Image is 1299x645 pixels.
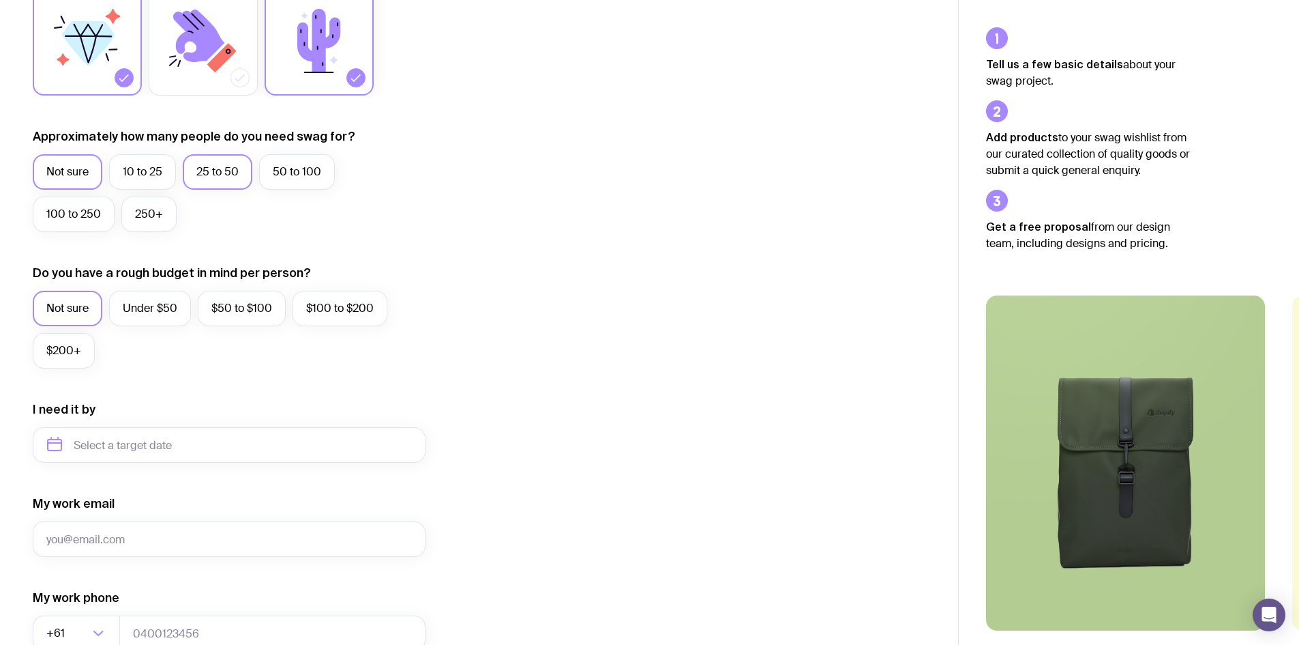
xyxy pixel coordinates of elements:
strong: Tell us a few basic details [986,58,1123,70]
label: 25 to 50 [183,154,252,190]
label: 100 to 250 [33,197,115,232]
div: Open Intercom Messenger [1253,599,1285,631]
p: about your swag project. [986,56,1191,89]
label: $50 to $100 [198,291,286,326]
p: to your swag wishlist from our curated collection of quality goods or submit a quick general enqu... [986,129,1191,179]
label: Approximately how many people do you need swag for? [33,128,355,145]
label: $200+ [33,333,95,369]
label: 10 to 25 [109,154,176,190]
label: Under $50 [109,291,191,326]
input: you@email.com [33,521,425,557]
strong: Add products [986,131,1058,143]
label: I need it by [33,401,95,418]
label: $100 to $200 [293,291,387,326]
label: My work phone [33,590,119,606]
label: 250+ [121,197,177,232]
label: Do you have a rough budget in mind per person? [33,265,311,281]
label: Not sure [33,291,102,326]
p: from our design team, including designs and pricing. [986,218,1191,252]
input: Select a target date [33,427,425,463]
label: Not sure [33,154,102,190]
label: My work email [33,496,115,512]
label: 50 to 100 [259,154,335,190]
strong: Get a free proposal [986,220,1091,233]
